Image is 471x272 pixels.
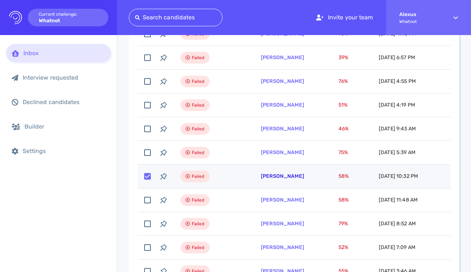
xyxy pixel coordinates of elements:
[339,54,348,61] span: 39 %
[23,50,105,57] div: Inbox
[399,19,440,24] span: Whatnot
[23,74,105,81] div: Interview requested
[339,78,348,84] span: 76 %
[192,124,205,133] span: Failed
[192,243,205,252] span: Failed
[379,173,418,179] span: [DATE] 10:32 PM
[379,54,415,61] span: [DATE] 6:57 PM
[261,102,304,108] a: [PERSON_NAME]
[192,219,205,228] span: Failed
[25,123,105,130] div: Builder
[192,196,205,204] span: Failed
[261,54,304,61] a: [PERSON_NAME]
[192,53,205,62] span: Failed
[339,126,349,132] span: 46 %
[339,244,348,250] span: 52 %
[379,197,418,203] span: [DATE] 11:48 AM
[192,77,205,86] span: Failed
[379,221,416,227] span: [DATE] 8:52 AM
[399,11,440,18] strong: Alexus
[261,244,304,250] a: [PERSON_NAME]
[339,173,349,179] span: 58 %
[23,99,105,106] div: Declined candidates
[192,101,205,110] span: Failed
[261,221,304,227] a: [PERSON_NAME]
[261,149,304,156] a: [PERSON_NAME]
[261,126,304,132] a: [PERSON_NAME]
[261,197,304,203] a: [PERSON_NAME]
[339,221,348,227] span: 79 %
[339,102,348,108] span: 51 %
[23,148,105,154] div: Settings
[379,244,415,250] span: [DATE] 7:09 AM
[379,126,416,132] span: [DATE] 9:43 AM
[339,197,349,203] span: 58 %
[192,172,205,181] span: Failed
[379,78,416,84] span: [DATE] 4:55 PM
[379,149,415,156] span: [DATE] 5:39 AM
[261,173,304,179] a: [PERSON_NAME]
[192,148,205,157] span: Failed
[379,102,415,108] span: [DATE] 4:19 PM
[261,78,304,84] a: [PERSON_NAME]
[339,149,348,156] span: 75 %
